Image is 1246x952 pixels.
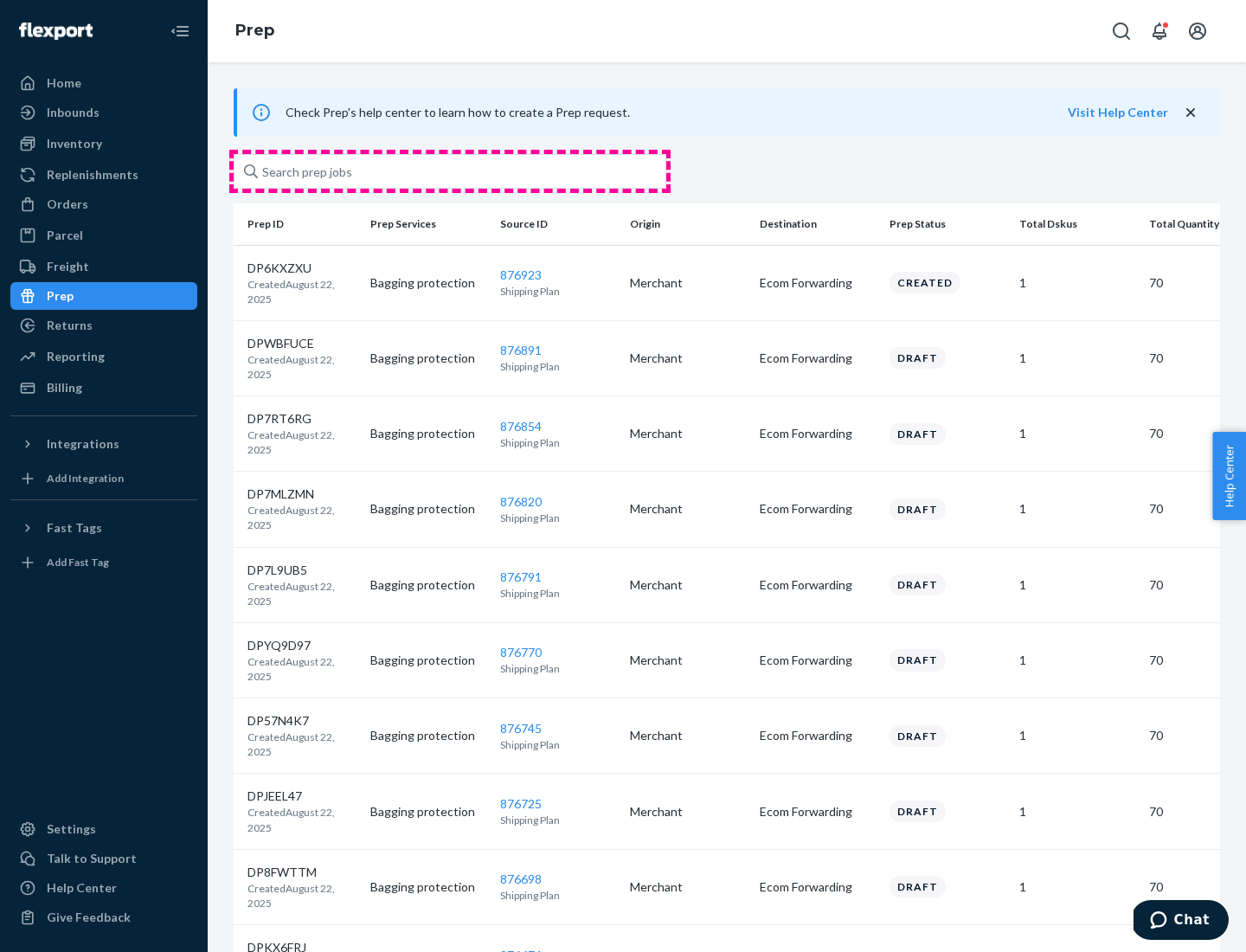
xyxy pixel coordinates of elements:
p: Merchant [630,350,746,367]
p: Shipping Plan [500,661,616,676]
p: 1 [1019,500,1135,518]
p: Created August 22, 2025 [247,277,356,306]
button: Open Search Box [1104,14,1139,48]
div: Give Feedback [47,909,131,926]
th: Prep Services [363,203,493,245]
p: Merchant [630,803,746,820]
p: Created August 22, 2025 [247,730,356,759]
th: Total Dskus [1012,203,1142,245]
p: Shipping Plan [500,813,616,827]
p: DP8FWTTM [247,864,356,881]
div: Orders [47,196,88,213]
a: Add Fast Tag [10,549,197,576]
p: Merchant [630,274,746,292]
div: Prep [47,287,74,305]
p: 1 [1019,425,1135,442]
button: close [1182,104,1199,122]
a: Inbounds [10,99,197,126]
p: Shipping Plan [500,511,616,525]
p: 1 [1019,350,1135,367]
p: 1 [1019,803,1135,820]
div: Inbounds [47,104,100,121]
button: Fast Tags [10,514,197,542]
iframe: Opens a widget where you can chat to one of our agents [1134,900,1229,943]
a: Home [10,69,197,97]
th: Prep ID [234,203,363,245]
a: Returns [10,312,197,339]
p: Shipping Plan [500,435,616,450]
p: Ecom Forwarding [760,500,876,518]
p: Ecom Forwarding [760,274,876,292]
p: DPJEEL47 [247,788,356,805]
p: DP57N4K7 [247,712,356,730]
div: Add Fast Tag [47,555,109,569]
p: Created August 22, 2025 [247,428,356,457]
span: Help Center [1212,432,1246,520]
a: 876891 [500,343,542,357]
p: Merchant [630,652,746,669]
th: Origin [623,203,753,245]
a: 876698 [500,872,542,886]
div: Draft [890,574,946,595]
a: Replenishments [10,161,197,189]
p: Bagging protection [370,274,486,292]
p: Shipping Plan [500,888,616,903]
p: Bagging protection [370,727,486,744]
p: 1 [1019,652,1135,669]
div: Billing [47,379,82,396]
div: Inventory [47,135,102,152]
p: DP7RT6RG [247,410,356,428]
p: 1 [1019,576,1135,594]
input: Search prep jobs [234,154,666,189]
div: Reporting [47,348,105,365]
p: 1 [1019,727,1135,744]
p: Created August 22, 2025 [247,805,356,834]
div: Integrations [47,435,119,453]
span: Check Prep's help center to learn how to create a Prep request. [286,105,630,119]
a: Reporting [10,343,197,370]
a: Prep [235,21,274,40]
img: Flexport logo [19,23,93,40]
p: Bagging protection [370,652,486,669]
div: Draft [890,801,946,822]
p: Ecom Forwarding [760,652,876,669]
div: Draft [890,876,946,897]
a: Inventory [10,130,197,158]
div: Replenishments [47,166,138,183]
p: 1 [1019,878,1135,896]
div: Parcel [47,227,83,244]
div: Draft [890,499,946,520]
p: DP6KXZXU [247,260,356,277]
p: Shipping Plan [500,737,616,752]
button: Close Navigation [163,14,197,48]
button: Open notifications [1142,14,1177,48]
a: Freight [10,253,197,280]
a: Help Center [10,874,197,902]
button: Visit Help Center [1068,104,1168,121]
p: DPYQ9D97 [247,637,356,654]
div: Freight [47,258,89,275]
div: Returns [47,317,93,334]
a: Settings [10,815,197,843]
p: Created August 22, 2025 [247,881,356,910]
p: Bagging protection [370,576,486,594]
p: Bagging protection [370,500,486,518]
a: 876770 [500,645,542,659]
p: Created August 22, 2025 [247,654,356,684]
p: 1 [1019,274,1135,292]
p: DP7MLZMN [247,486,356,503]
a: Prep [10,282,197,310]
p: Ecom Forwarding [760,727,876,744]
div: Draft [890,725,946,747]
div: Created [890,272,960,293]
th: Source ID [493,203,623,245]
p: Ecom Forwarding [760,425,876,442]
button: Talk to Support [10,845,197,872]
p: Bagging protection [370,350,486,367]
p: Shipping Plan [500,359,616,374]
p: DPWBFUCE [247,335,356,352]
ol: breadcrumbs [222,6,288,56]
p: Ecom Forwarding [760,803,876,820]
p: Merchant [630,576,746,594]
